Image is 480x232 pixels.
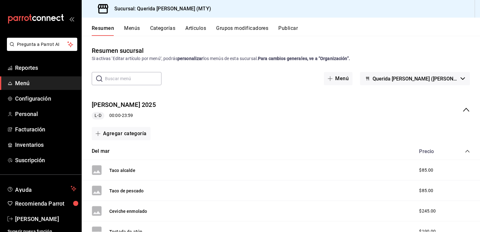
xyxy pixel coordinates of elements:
[465,149,470,154] button: collapse-category-row
[92,55,470,62] div: Si activas ‘Editar artículo por menú’, podrás los menús de esta sucursal.
[124,25,140,36] button: Menús
[15,156,76,164] span: Suscripción
[92,148,110,155] button: Del mar
[258,56,350,61] strong: Para cambios generales, ve a “Organización”.
[177,56,203,61] strong: personalizar
[92,46,144,55] div: Resumen sucursal
[373,76,458,82] span: Querida [PERSON_NAME] ([PERSON_NAME])
[150,25,176,36] button: Categorías
[17,41,68,48] span: Pregunta a Parrot AI
[15,64,76,72] span: Reportes
[109,188,144,194] button: Taco de pescado
[15,199,76,208] span: Recomienda Parrot
[15,94,76,103] span: Configuración
[185,25,206,36] button: Artículos
[105,72,161,85] input: Buscar menú
[4,46,77,52] a: Pregunta a Parrot AI
[92,25,114,36] button: Resumen
[92,25,480,36] div: navigation tabs
[419,187,433,194] span: $85.00
[109,208,147,214] button: Ceviche enmolado
[82,95,480,124] div: collapse-menu-row
[92,127,150,140] button: Agregar categoría
[216,25,268,36] button: Grupos modificadores
[7,38,77,51] button: Pregunta a Parrot AI
[15,110,76,118] span: Personal
[109,5,211,13] h3: Sucursal: Querida [PERSON_NAME] (MTY)
[419,208,436,214] span: $245.00
[419,167,433,174] span: $85.00
[278,25,298,36] button: Publicar
[69,16,74,21] button: open_drawer_menu
[15,125,76,134] span: Facturación
[92,100,156,109] button: [PERSON_NAME] 2025
[109,167,135,174] button: Taco alcalde
[92,112,104,119] span: L-D
[15,79,76,87] span: Menú
[413,148,453,154] div: Precio
[15,215,76,223] span: [PERSON_NAME]
[92,112,156,119] div: 00:00 - 23:59
[15,185,68,192] span: Ayuda
[360,72,470,85] button: Querida [PERSON_NAME] ([PERSON_NAME])
[324,72,352,85] button: Menú
[15,141,76,149] span: Inventarios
